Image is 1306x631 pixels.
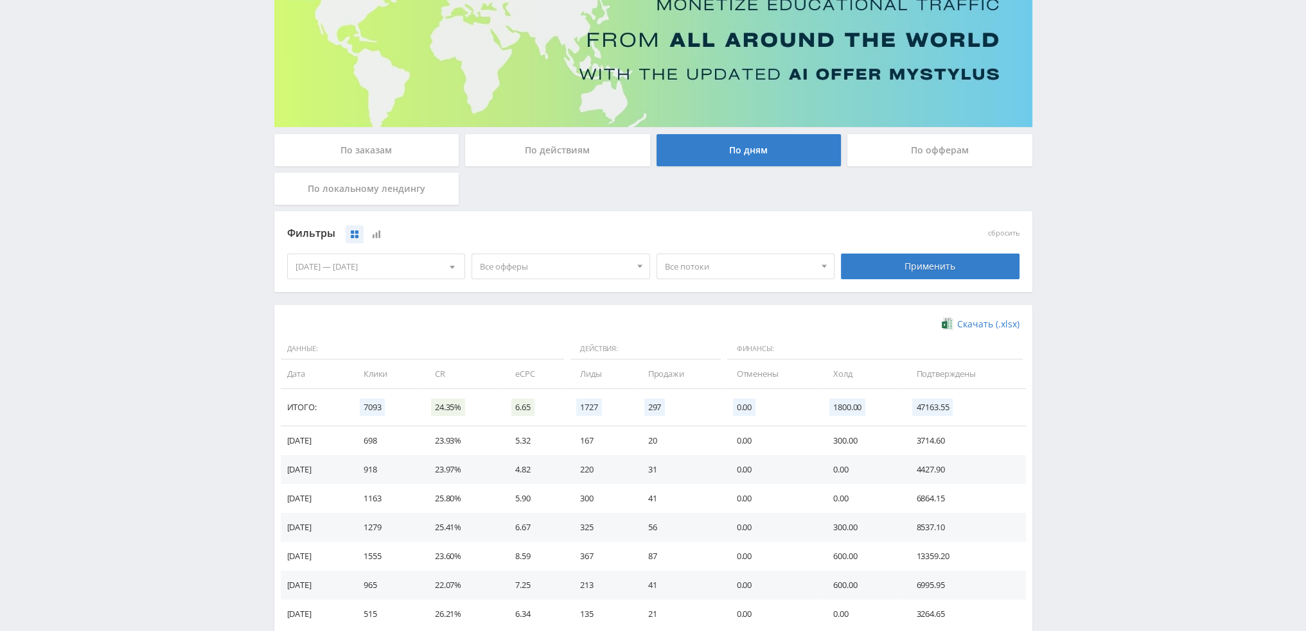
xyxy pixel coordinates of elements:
td: 6864.15 [903,484,1025,513]
td: Клики [351,359,422,388]
span: 1727 [576,399,601,416]
td: Лиды [567,359,635,388]
td: 965 [351,571,422,600]
td: Отменены [724,359,821,388]
td: 515 [351,600,422,628]
td: 41 [635,571,724,600]
td: 698 [351,426,422,455]
td: 0.00 [724,426,821,455]
td: 23.97% [422,455,502,484]
td: 25.41% [422,513,502,542]
td: 0.00 [724,600,821,628]
span: 47163.55 [912,399,953,416]
td: 0.00 [820,600,903,628]
td: Подтверждены [903,359,1025,388]
td: 300 [567,484,635,513]
span: 6.65 [511,399,534,416]
div: По заказам [274,134,459,166]
td: [DATE] [281,455,351,484]
td: Продажи [635,359,724,388]
span: Данные: [281,338,565,360]
td: 26.21% [422,600,502,628]
a: Скачать (.xlsx) [942,318,1019,331]
td: 5.32 [502,426,567,455]
span: Все потоки [665,254,815,279]
td: 1555 [351,542,422,571]
td: 918 [351,455,422,484]
td: 135 [567,600,635,628]
td: [DATE] [281,484,351,513]
td: 87 [635,542,724,571]
td: 600.00 [820,571,903,600]
td: 23.60% [422,542,502,571]
td: 0.00 [820,455,903,484]
td: [DATE] [281,513,351,542]
td: 5.90 [502,484,567,513]
td: 41 [635,484,724,513]
div: По офферам [847,134,1032,166]
td: 8537.10 [903,513,1025,542]
td: 0.00 [724,484,821,513]
td: 1163 [351,484,422,513]
span: 297 [644,399,666,416]
td: 1279 [351,513,422,542]
td: CR [422,359,502,388]
td: 0.00 [724,571,821,600]
td: 3714.60 [903,426,1025,455]
td: 0.00 [724,542,821,571]
td: 6995.95 [903,571,1025,600]
span: 7093 [360,399,385,416]
span: Финансы: [727,338,1023,360]
td: [DATE] [281,542,351,571]
td: 367 [567,542,635,571]
td: 213 [567,571,635,600]
span: Все офферы [480,254,630,279]
div: Применить [841,254,1019,279]
button: сбросить [988,229,1019,238]
td: 0.00 [724,513,821,542]
span: Скачать (.xlsx) [957,319,1019,329]
td: eCPC [502,359,567,388]
div: Фильтры [287,224,835,243]
span: 1800.00 [829,399,865,416]
td: 0.00 [724,455,821,484]
td: 8.59 [502,542,567,571]
td: Дата [281,359,351,388]
td: 25.80% [422,484,502,513]
td: 300.00 [820,426,903,455]
td: 600.00 [820,542,903,571]
td: 56 [635,513,724,542]
div: По локальному лендингу [274,173,459,205]
span: 0.00 [733,399,755,416]
div: [DATE] — [DATE] [288,254,465,279]
td: [DATE] [281,600,351,628]
span: Действия: [570,338,720,360]
td: 21 [635,600,724,628]
td: 6.67 [502,513,567,542]
td: 325 [567,513,635,542]
td: 300.00 [820,513,903,542]
div: По действиям [465,134,650,166]
img: xlsx [942,317,953,330]
td: 7.25 [502,571,567,600]
td: 4.82 [502,455,567,484]
td: 4427.90 [903,455,1025,484]
td: 23.93% [422,426,502,455]
span: 24.35% [431,399,465,416]
td: 0.00 [820,484,903,513]
td: 6.34 [502,600,567,628]
td: 220 [567,455,635,484]
td: 20 [635,426,724,455]
td: Холд [820,359,903,388]
td: [DATE] [281,571,351,600]
td: Итого: [281,389,351,426]
td: [DATE] [281,426,351,455]
td: 31 [635,455,724,484]
td: 3264.65 [903,600,1025,628]
td: 13359.20 [903,542,1025,571]
div: По дням [657,134,842,166]
td: 167 [567,426,635,455]
td: 22.07% [422,571,502,600]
